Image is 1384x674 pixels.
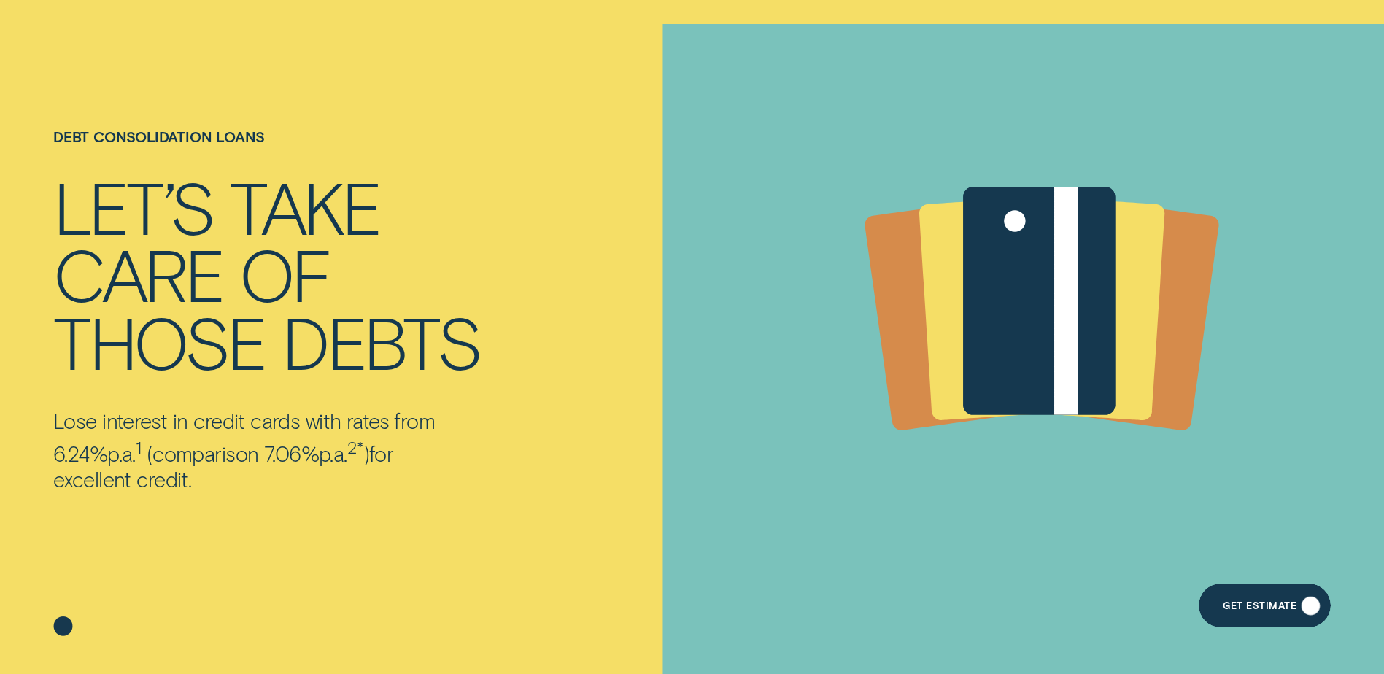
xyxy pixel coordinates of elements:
[107,440,136,465] span: Per Annum
[107,440,136,465] span: p.a.
[147,440,152,465] span: (
[53,240,223,308] div: CARE
[319,440,347,465] span: Per Annum
[282,308,481,376] div: DEBTS
[319,440,347,465] span: p.a.
[239,240,330,308] div: OF
[136,436,141,457] sup: 1
[230,173,379,241] div: TAKE
[53,308,266,376] div: THOSE
[53,173,481,376] h4: LET’S TAKE CARE OF THOSE DEBTS
[53,128,481,173] h1: Debt consolidation loans
[53,173,214,241] div: LET’S
[363,440,369,465] span: )
[53,408,473,492] p: Lose interest in credit cards with rates from 6.24% comparison 7.06% for excellent credit.
[1199,584,1331,627] a: Get Estimate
